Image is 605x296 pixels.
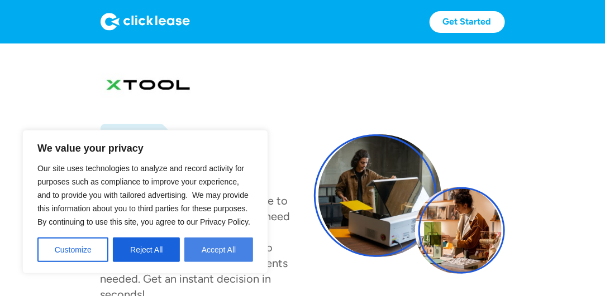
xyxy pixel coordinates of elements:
[37,164,250,226] span: Our site uses technologies to analyze and record activity for purposes such as compliance to impr...
[101,129,155,140] div: Fast & easy!
[101,13,190,31] img: Logo
[22,130,268,274] div: We value your privacy
[184,237,253,262] button: Accept All
[113,237,180,262] button: Reject All
[37,237,108,262] button: Customize
[37,142,253,155] p: We value your privacy
[430,11,505,33] a: Get Started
